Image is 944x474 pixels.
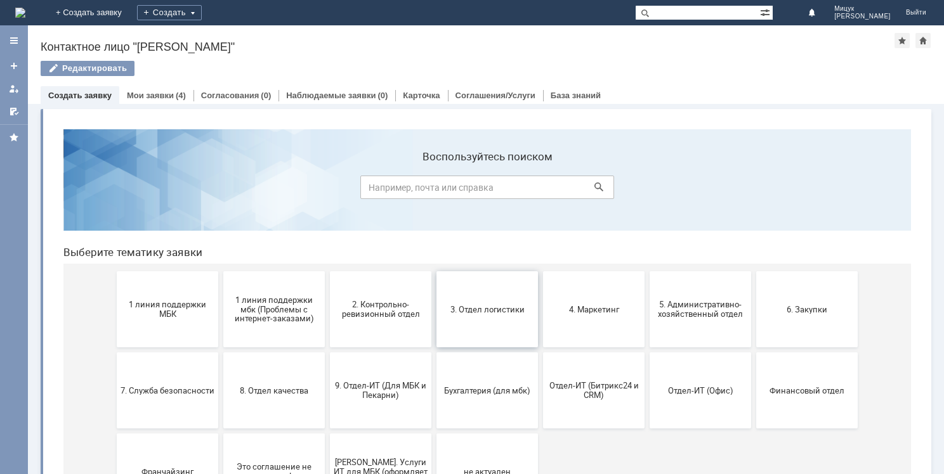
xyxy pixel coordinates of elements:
span: 8. Отдел качества [174,266,268,276]
span: Расширенный поиск [760,6,773,18]
a: Мои согласования [4,101,24,122]
div: (0) [377,91,388,100]
span: Отдел-ИТ (Битрикс24 и CRM) [494,262,587,281]
img: logo [15,8,25,18]
button: 5. Административно-хозяйственный отдел [596,152,698,228]
span: 4. Маркетинг [494,185,587,195]
button: [PERSON_NAME]. Услуги ИТ для МБК (оформляет L1) [277,314,378,390]
span: не актуален [387,347,481,357]
button: 6. Закупки [703,152,804,228]
input: Например, почта или справка [307,56,561,80]
a: Согласования [201,91,259,100]
span: Франчайзинг [67,347,161,357]
span: 1 линия поддержки МБК [67,181,161,200]
span: Это соглашение не активно! [174,343,268,362]
button: Отдел-ИТ (Битрикс24 и CRM) [490,233,591,309]
div: Создать [137,5,202,20]
button: 1 линия поддержки мбк (Проблемы с интернет-заказами) [170,152,272,228]
div: Контактное лицо "[PERSON_NAME]" [41,41,895,53]
span: 3. Отдел логистики [387,185,481,195]
span: 1 линия поддержки мбк (Проблемы с интернет-заказами) [174,176,268,204]
button: 8. Отдел качества [170,233,272,309]
a: Наблюдаемые заявки [286,91,376,100]
a: База знаний [551,91,601,100]
a: Создать заявку [4,56,24,76]
button: Отдел-ИТ (Офис) [596,233,698,309]
a: Карточка [403,91,440,100]
span: 2. Контрольно-ревизионный отдел [280,181,374,200]
a: Перейти на домашнюю страницу [15,8,25,18]
button: не актуален [383,314,485,390]
label: Воспользуйтесь поиском [307,31,561,44]
span: [PERSON_NAME]. Услуги ИТ для МБК (оформляет L1) [280,338,374,366]
button: 9. Отдел-ИТ (Для МБК и Пекарни) [277,233,378,309]
button: Франчайзинг [63,314,165,390]
span: 9. Отдел-ИТ (Для МБК и Пекарни) [280,262,374,281]
a: Мои заявки [4,79,24,99]
button: Финансовый отдел [703,233,804,309]
div: (4) [176,91,186,100]
span: 7. Служба безопасности [67,266,161,276]
button: 1 линия поддержки МБК [63,152,165,228]
span: [PERSON_NAME] [834,13,891,20]
button: 2. Контрольно-ревизионный отдел [277,152,378,228]
button: Это соглашение не активно! [170,314,272,390]
div: (0) [261,91,271,100]
span: Отдел-ИТ (Офис) [600,266,694,276]
a: Создать заявку [48,91,112,100]
div: Сделать домашней страницей [915,33,931,48]
span: 6. Закупки [707,185,801,195]
button: 3. Отдел логистики [383,152,485,228]
button: Бухгалтерия (для мбк) [383,233,485,309]
span: 5. Административно-хозяйственный отдел [600,181,694,200]
header: Выберите тематику заявки [10,127,858,139]
button: 7. Служба безопасности [63,233,165,309]
span: Финансовый отдел [707,266,801,276]
span: Мицук [834,5,891,13]
a: Соглашения/Услуги [456,91,535,100]
div: Добавить в избранное [895,33,910,48]
span: Бухгалтерия (для мбк) [387,266,481,276]
a: Мои заявки [127,91,174,100]
button: 4. Маркетинг [490,152,591,228]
